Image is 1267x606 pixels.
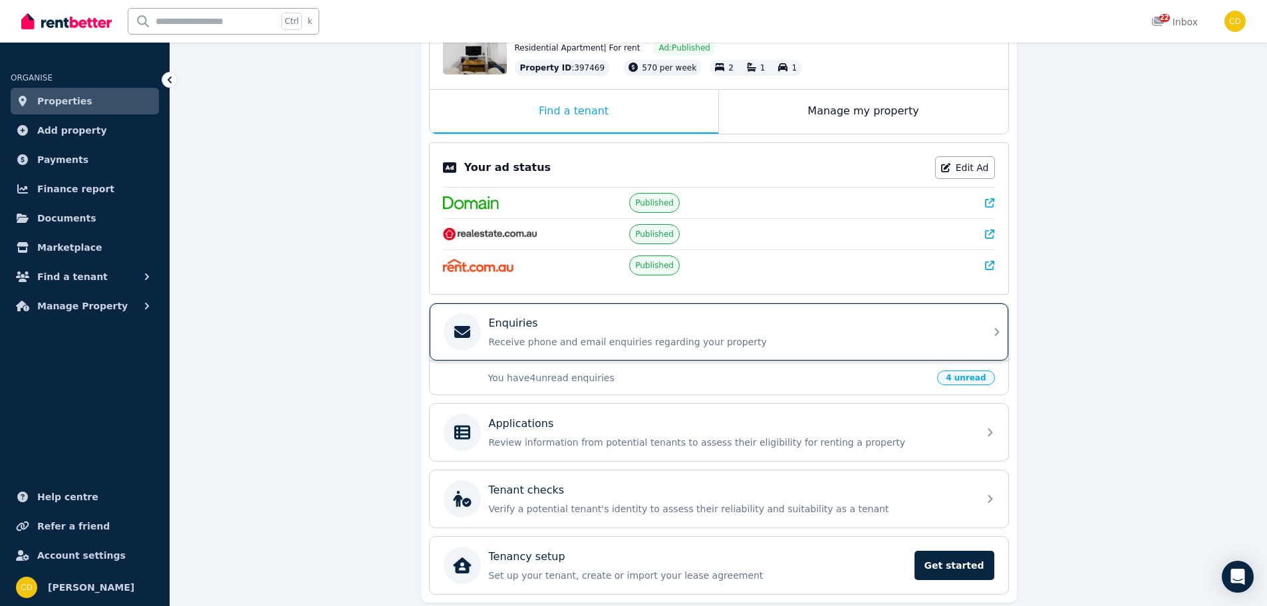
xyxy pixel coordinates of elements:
[430,303,1008,361] a: EnquiriesReceive phone and email enquiries regarding your property
[37,152,88,168] span: Payments
[430,470,1008,528] a: Tenant checksVerify a potential tenant's identity to assess their reliability and suitability as ...
[489,436,970,449] p: Review information from potential tenants to assess their eligibility for renting a property
[515,60,611,76] div: : 397469
[37,298,128,314] span: Manage Property
[11,484,159,510] a: Help centre
[1151,15,1198,29] div: Inbox
[37,210,96,226] span: Documents
[11,205,159,231] a: Documents
[11,176,159,202] a: Finance report
[489,315,538,331] p: Enquiries
[37,269,108,285] span: Find a tenant
[489,502,970,516] p: Verify a potential tenant's identity to assess their reliability and suitability as a tenant
[430,404,1008,461] a: ApplicationsReview information from potential tenants to assess their eligibility for renting a p...
[430,537,1008,594] a: Tenancy setupSet up your tenant, create or import your lease agreementGet started
[489,482,565,498] p: Tenant checks
[11,73,53,82] span: ORGANISE
[760,63,766,73] span: 1
[791,63,797,73] span: 1
[642,63,696,73] span: 570 per week
[11,263,159,290] button: Find a tenant
[1222,561,1254,593] div: Open Intercom Messenger
[21,11,112,31] img: RentBetter
[937,371,994,385] span: 4 unread
[488,371,930,384] p: You have 4 unread enquiries
[48,579,134,595] span: [PERSON_NAME]
[11,293,159,319] button: Manage Property
[37,122,107,138] span: Add property
[728,63,734,73] span: 2
[37,93,92,109] span: Properties
[281,13,302,30] span: Ctrl
[719,90,1008,134] div: Manage my property
[464,160,551,176] p: Your ad status
[635,198,674,208] span: Published
[11,234,159,261] a: Marketplace
[307,16,312,27] span: k
[935,156,995,179] a: Edit Ad
[1159,14,1170,22] span: 22
[37,547,126,563] span: Account settings
[1224,11,1246,32] img: Chris Dimitropoulos
[11,146,159,173] a: Payments
[489,569,907,582] p: Set up your tenant, create or import your lease agreement
[11,542,159,569] a: Account settings
[16,577,37,598] img: Chris Dimitropoulos
[489,549,565,565] p: Tenancy setup
[635,229,674,239] span: Published
[443,227,538,241] img: RealEstate.com.au
[635,260,674,271] span: Published
[443,259,514,272] img: Rent.com.au
[515,43,640,53] span: Residential Apartment | For rent
[11,88,159,114] a: Properties
[520,63,572,73] span: Property ID
[11,513,159,539] a: Refer a friend
[11,117,159,144] a: Add property
[489,416,554,432] p: Applications
[37,181,114,197] span: Finance report
[443,196,499,210] img: Domain.com.au
[37,239,102,255] span: Marketplace
[430,90,718,134] div: Find a tenant
[915,551,994,580] span: Get started
[37,518,110,534] span: Refer a friend
[37,489,98,505] span: Help centre
[658,43,710,53] span: Ad: Published
[489,335,970,349] p: Receive phone and email enquiries regarding your property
